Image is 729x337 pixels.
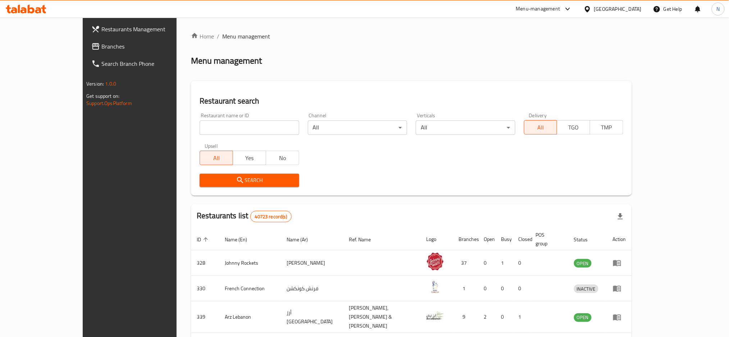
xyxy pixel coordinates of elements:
td: 9 [453,301,478,333]
a: Restaurants Management [86,21,205,38]
td: 1 [495,250,512,276]
span: Search Branch Phone [101,59,199,68]
td: [PERSON_NAME],[PERSON_NAME] & [PERSON_NAME] [343,301,421,333]
span: TGO [560,122,587,133]
img: French Connection [426,278,444,296]
span: Get support on: [86,91,119,101]
span: TMP [593,122,620,133]
span: All [527,122,555,133]
span: No [269,153,296,163]
td: Arz Lebanon [219,301,281,333]
th: Busy [495,228,512,250]
span: POS group [536,231,560,248]
div: All [308,120,407,135]
span: Yes [236,153,263,163]
div: Menu [613,313,626,322]
td: أرز [GEOGRAPHIC_DATA] [281,301,343,333]
div: All [416,120,515,135]
button: TGO [557,120,590,135]
td: French Connection [219,276,281,301]
a: Search Branch Phone [86,55,205,72]
span: OPEN [574,313,592,322]
span: Name (Ar) [287,235,317,244]
td: 330 [191,276,219,301]
td: 0 [478,276,495,301]
td: 2 [478,301,495,333]
span: All [203,153,230,163]
td: فرنش كونكشن [281,276,343,301]
span: Version: [86,79,104,88]
td: 339 [191,301,219,333]
td: Johnny Rockets [219,250,281,276]
div: Menu [613,284,626,293]
td: 328 [191,250,219,276]
button: Yes [233,151,266,165]
td: 0 [495,301,512,333]
img: Johnny Rockets [426,252,444,270]
td: 1 [512,301,530,333]
button: All [524,120,557,135]
td: 0 [495,276,512,301]
span: Name (En) [225,235,256,244]
input: Search for restaurant name or ID.. [200,120,299,135]
span: Ref. Name [349,235,381,244]
div: [GEOGRAPHIC_DATA] [594,5,642,13]
td: 1 [453,276,478,301]
td: 0 [512,250,530,276]
button: Search [200,174,299,187]
span: Search [205,176,293,185]
span: N [716,5,720,13]
button: All [200,151,233,165]
th: Branches [453,228,478,250]
td: 0 [478,250,495,276]
li: / [217,32,219,41]
div: Export file [612,208,629,225]
h2: Restaurant search [200,96,623,106]
nav: breadcrumb [191,32,632,41]
span: Branches [101,42,199,51]
span: Status [574,235,597,244]
td: [PERSON_NAME] [281,250,343,276]
th: Action [607,228,632,250]
img: Arz Lebanon [426,307,444,325]
div: Menu [613,259,626,267]
th: Open [478,228,495,250]
a: Branches [86,38,205,55]
td: 0 [512,276,530,301]
span: ID [197,235,210,244]
span: OPEN [574,259,592,268]
button: No [266,151,299,165]
div: Menu-management [516,5,560,13]
h2: Restaurants list [197,210,292,222]
span: INACTIVE [574,285,598,293]
td: 37 [453,250,478,276]
th: Logo [420,228,453,250]
span: 40723 record(s) [251,213,291,220]
div: INACTIVE [574,284,598,293]
div: Total records count [250,211,292,222]
label: Delivery [529,113,547,118]
span: 1.0.0 [105,79,116,88]
button: TMP [590,120,623,135]
label: Upsell [205,144,218,149]
span: Menu management [222,32,270,41]
span: Restaurants Management [101,25,199,33]
h2: Menu management [191,55,262,67]
th: Closed [512,228,530,250]
a: Support.OpsPlatform [86,99,132,108]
